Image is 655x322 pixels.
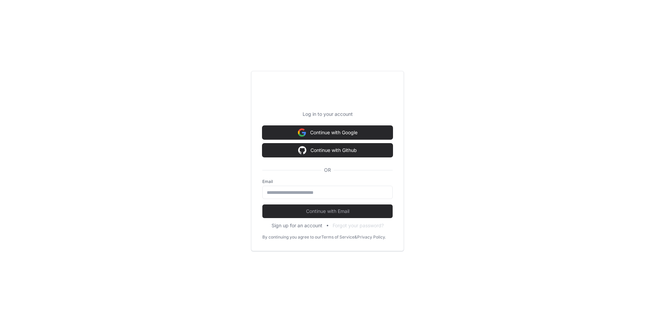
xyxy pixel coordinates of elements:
button: Continue with Github [262,143,393,157]
img: Sign in with google [298,143,306,157]
span: Continue with Email [262,208,393,215]
a: Privacy Policy. [357,234,386,240]
div: By continuing you agree to our [262,234,321,240]
div: & [354,234,357,240]
button: Forgot your password? [333,222,384,229]
button: Continue with Google [262,126,393,139]
button: Sign up for an account [272,222,322,229]
a: Terms of Service [321,234,354,240]
span: OR [321,167,334,173]
img: Sign in with google [298,126,306,139]
label: Email [262,179,393,184]
button: Continue with Email [262,204,393,218]
p: Log in to your account [262,111,393,118]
